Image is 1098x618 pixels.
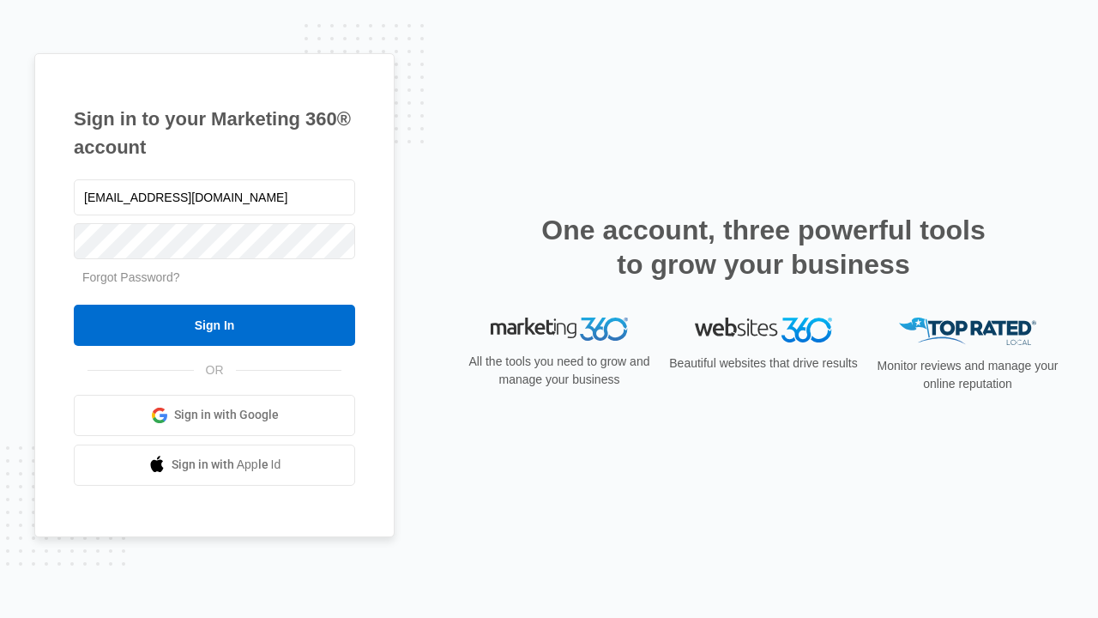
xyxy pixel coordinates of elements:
[536,213,991,282] h2: One account, three powerful tools to grow your business
[174,406,279,424] span: Sign in with Google
[74,395,355,436] a: Sign in with Google
[194,361,236,379] span: OR
[82,270,180,284] a: Forgot Password?
[695,318,832,342] img: Websites 360
[491,318,628,342] img: Marketing 360
[899,318,1036,346] img: Top Rated Local
[667,354,860,373] p: Beautiful websites that drive results
[74,305,355,346] input: Sign In
[172,456,281,474] span: Sign in with Apple Id
[74,105,355,161] h1: Sign in to your Marketing 360® account
[872,357,1064,393] p: Monitor reviews and manage your online reputation
[74,179,355,215] input: Email
[463,353,655,389] p: All the tools you need to grow and manage your business
[74,445,355,486] a: Sign in with Apple Id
